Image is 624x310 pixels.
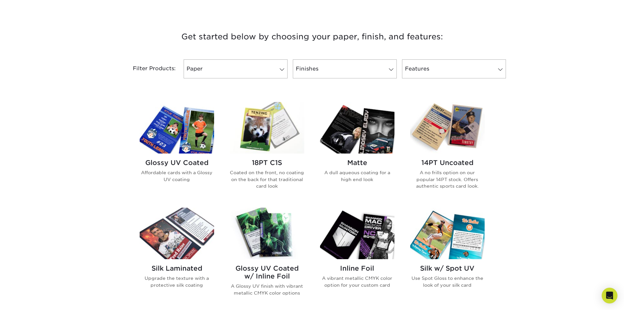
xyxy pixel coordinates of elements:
img: Inline Foil Trading Cards [320,208,394,259]
h2: Silk w/ Spot UV [410,264,485,272]
h2: Inline Foil [320,264,394,272]
p: Affordable cards with a Glossy UV coating [140,169,214,183]
h2: 18PT C1S [230,159,304,167]
h2: Glossy UV Coated [140,159,214,167]
h2: 14PT Uncoated [410,159,485,167]
a: Inline Foil Trading Cards Inline Foil A vibrant metallic CMYK color option for your custom card [320,208,394,307]
a: Matte Trading Cards Matte A dull aqueous coating for a high end look [320,102,394,200]
p: A no frills option on our popular 14PT stock. Offers authentic sports card look. [410,169,485,189]
a: Silk w/ Spot UV Trading Cards Silk w/ Spot UV Use Spot Gloss to enhance the look of your silk card [410,208,485,307]
img: Silk Laminated Trading Cards [140,208,214,259]
a: 18PT C1S Trading Cards 18PT C1S Coated on the front, no coating on the back for that traditional ... [230,102,304,200]
div: Open Intercom Messenger [602,288,617,303]
a: Paper [184,59,288,78]
div: Filter Products: [115,59,181,78]
img: Silk w/ Spot UV Trading Cards [410,208,485,259]
p: A vibrant metallic CMYK color option for your custom card [320,275,394,288]
h2: Silk Laminated [140,264,214,272]
img: Matte Trading Cards [320,102,394,154]
p: Upgrade the texture with a protective silk coating [140,275,214,288]
img: 18PT C1S Trading Cards [230,102,304,154]
a: Glossy UV Coated Trading Cards Glossy UV Coated Affordable cards with a Glossy UV coating [140,102,214,200]
img: Glossy UV Coated w/ Inline Foil Trading Cards [230,208,304,259]
h2: Glossy UV Coated w/ Inline Foil [230,264,304,280]
h2: Matte [320,159,394,167]
a: Features [402,59,506,78]
img: 14PT Uncoated Trading Cards [410,102,485,154]
img: Glossy UV Coated Trading Cards [140,102,214,154]
a: Silk Laminated Trading Cards Silk Laminated Upgrade the texture with a protective silk coating [140,208,214,307]
p: A Glossy UV finish with vibrant metallic CMYK color options [230,283,304,296]
p: A dull aqueous coating for a high end look [320,169,394,183]
a: Finishes [293,59,397,78]
a: 14PT Uncoated Trading Cards 14PT Uncoated A no frills option on our popular 14PT stock. Offers au... [410,102,485,200]
p: Coated on the front, no coating on the back for that traditional card look [230,169,304,189]
a: Glossy UV Coated w/ Inline Foil Trading Cards Glossy UV Coated w/ Inline Foil A Glossy UV finish ... [230,208,304,307]
iframe: Google Customer Reviews [2,290,56,308]
p: Use Spot Gloss to enhance the look of your silk card [410,275,485,288]
h3: Get started below by choosing your paper, finish, and features: [120,22,504,52]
